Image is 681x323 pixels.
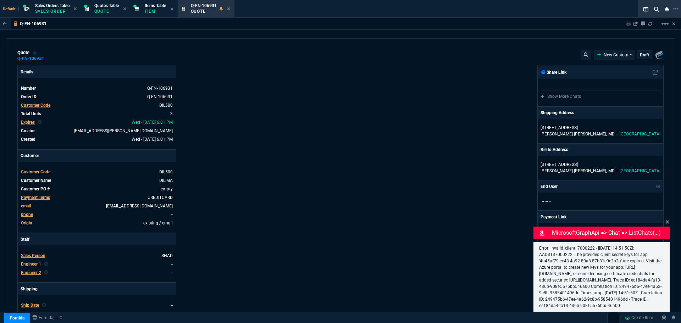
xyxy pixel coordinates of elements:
[622,312,656,323] a: Create Item
[541,146,568,153] p: Bill to Address
[541,214,566,220] p: Payment Link
[35,9,70,14] p: Sales Order
[21,311,32,316] span: Agent
[191,9,217,14] p: Quote
[17,58,44,59] a: Q-FN-106931
[541,161,660,168] p: [STREET_ADDRESS]
[21,302,173,309] tr: undefined
[21,253,45,258] span: Sales Person
[191,3,217,8] span: Q-FN-106931
[30,314,65,321] a: msbcCompanyName
[170,111,173,116] span: 3
[541,132,607,137] span: [PERSON_NAME] [PERSON_NAME],
[541,69,566,76] p: Share Link
[3,7,19,11] span: Default
[21,85,173,92] tr: See Marketplace Order
[641,5,651,13] nx-icon: Split Panels
[171,270,173,275] a: --
[21,119,173,126] tr: undefined
[21,111,41,116] span: Total Units
[546,199,548,204] span: --
[21,186,50,191] span: Customer PO #
[18,283,176,295] p: Shipping
[74,6,77,12] nx-icon: Close Tab
[608,168,615,173] span: MD
[159,178,173,183] a: DILIMA
[21,128,35,133] span: Creator
[18,150,176,162] p: Customer
[541,183,558,190] p: End User
[147,94,173,99] a: See Marketplace Order
[171,212,173,217] a: --
[541,110,574,116] p: Shipping Address
[541,168,607,173] span: [PERSON_NAME] [PERSON_NAME],
[44,269,48,276] nx-icon: Clear selected rep
[44,261,48,267] nx-icon: Clear selected rep
[620,132,660,137] span: [GEOGRAPHIC_DATA]
[145,9,166,14] p: Item
[21,261,173,268] tr: undefined
[21,137,35,142] span: Created
[542,199,544,204] span: --
[616,168,618,173] span: --
[18,233,176,245] p: Staff
[21,270,41,275] span: Engineer 2
[673,6,678,12] nx-icon: Open New Tab
[21,185,173,193] tr: undefined
[132,137,173,142] span: 2025-09-17T18:01:18.638Z
[21,136,173,143] tr: undefined
[21,310,173,317] tr: undefined
[94,9,119,14] p: Quote
[21,102,173,109] tr: undefined
[21,110,173,117] tr: undefined
[171,303,173,308] span: --
[147,86,173,91] span: See Marketplace Order
[656,183,661,190] nx-icon: Show/Hide End User to Customer
[21,93,173,100] tr: See Marketplace Order
[662,5,672,13] nx-icon: Close Workbench
[640,52,649,58] p: draft
[541,124,660,131] p: [STREET_ADDRESS]
[148,195,173,200] a: CREDITCARD
[3,21,7,26] nx-icon: Back to Table
[616,132,618,137] span: --
[651,5,662,13] nx-icon: Search
[123,6,126,12] nx-icon: Close Tab
[672,21,675,27] a: Hide Workbench
[21,103,50,108] span: Customer Code
[541,94,581,99] a: Show More Chats
[132,120,173,125] span: 2025-10-01T18:01:18.638Z
[143,221,173,225] span: existing / email
[21,195,50,200] span: Payment Terms
[549,199,551,204] span: --
[145,3,166,8] span: Items Table
[160,311,173,316] a: FEDEX
[21,169,50,174] span: Customer Code
[21,127,173,134] tr: undefined
[38,119,42,126] nx-icon: Clear selected rep
[106,204,173,208] a: [EMAIL_ADDRESS][DOMAIN_NAME]
[21,204,31,208] span: email
[227,6,230,12] nx-icon: Close Tab
[32,50,37,56] div: Add to Watchlist
[94,3,119,8] span: Quotes Table
[21,221,32,225] a: Origin
[21,252,173,259] tr: undefined
[21,303,39,308] span: Ship Date
[21,94,37,99] span: Order ID
[18,66,176,78] p: Details
[21,219,173,227] tr: undefined
[21,194,173,201] tr: undefined
[161,186,173,191] a: empty
[608,132,615,137] span: MD
[21,212,33,217] span: phone
[21,202,173,210] tr: dlay@dilima.com
[21,178,51,183] span: Customer Name
[21,86,36,91] span: Number
[171,262,173,267] a: --
[161,253,173,258] a: SHAD
[17,50,37,56] div: quote
[661,20,669,28] mat-icon: Example home icon
[159,169,173,174] span: DIL500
